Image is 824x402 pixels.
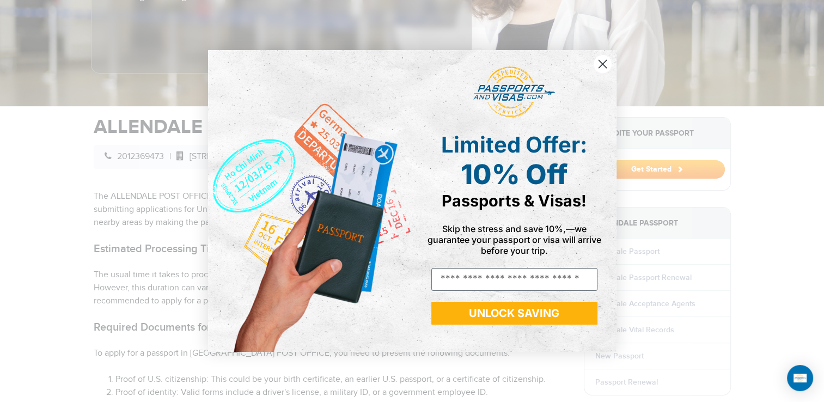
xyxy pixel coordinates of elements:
[208,50,412,351] img: de9cda0d-0715-46ca-9a25-073762a91ba7.png
[442,191,587,210] span: Passports & Visas!
[461,158,567,191] span: 10% Off
[428,223,601,256] span: Skip the stress and save 10%,—we guarantee your passport or visa will arrive before your trip.
[441,131,587,158] span: Limited Offer:
[431,302,597,325] button: UNLOCK SAVING
[593,54,612,74] button: Close dialog
[787,365,813,391] div: Open Intercom Messenger
[473,66,555,118] img: passports and visas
